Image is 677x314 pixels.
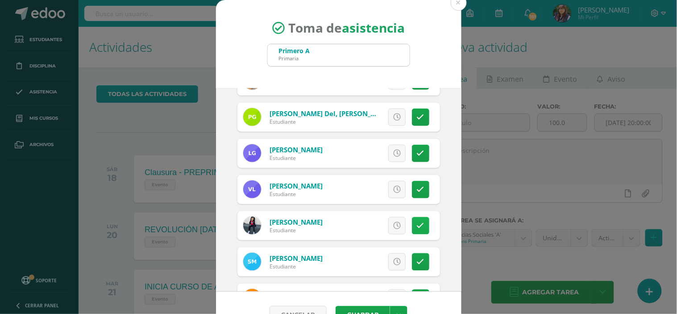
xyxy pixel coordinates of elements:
[270,218,323,226] a: [PERSON_NAME]
[243,180,261,198] img: d10667309afff75458848d08169760c2.png
[270,118,377,126] div: Estudiante
[243,217,261,234] img: aa829b3910990488704216cfc87d1d7b.png
[270,254,323,263] a: [PERSON_NAME]
[243,289,261,307] img: 5517557a00ec6cb4703d17cce7e93c31.png
[243,144,261,162] img: b92440344b3d73866b68ef08ef12be29.png
[270,290,323,299] a: [PERSON_NAME]
[270,154,323,162] div: Estudiante
[270,145,323,154] a: [PERSON_NAME]
[243,108,261,126] img: 9f3be1ccde57a23d267452ec69443827.png
[342,20,405,37] strong: asistencia
[288,20,405,37] span: Toma de
[279,55,310,62] div: Primaria
[270,190,323,198] div: Estudiante
[270,181,323,190] a: [PERSON_NAME]
[270,263,323,270] div: Estudiante
[270,109,392,118] a: [PERSON_NAME] del, [PERSON_NAME]
[268,44,410,66] input: Busca un grado o sección aquí...
[279,46,310,55] div: Primero A
[270,226,323,234] div: Estudiante
[243,253,261,271] img: 33927b736da7a3e370b38c6fb2e16b9c.png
